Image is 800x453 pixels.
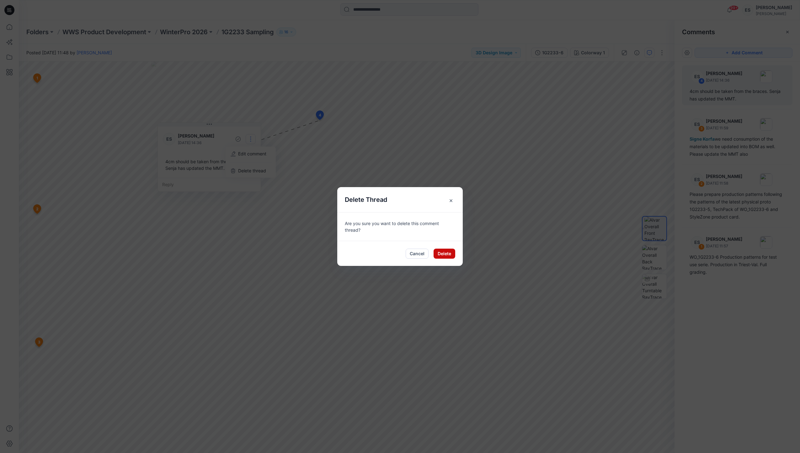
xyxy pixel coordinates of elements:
button: Close [438,187,463,212]
h5: Delete Thread [337,187,395,212]
button: Delete [434,249,455,259]
div: Are you sure you want to delete this comment thread? [337,212,463,241]
span: × [445,195,456,206]
button: Cancel [406,249,429,259]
